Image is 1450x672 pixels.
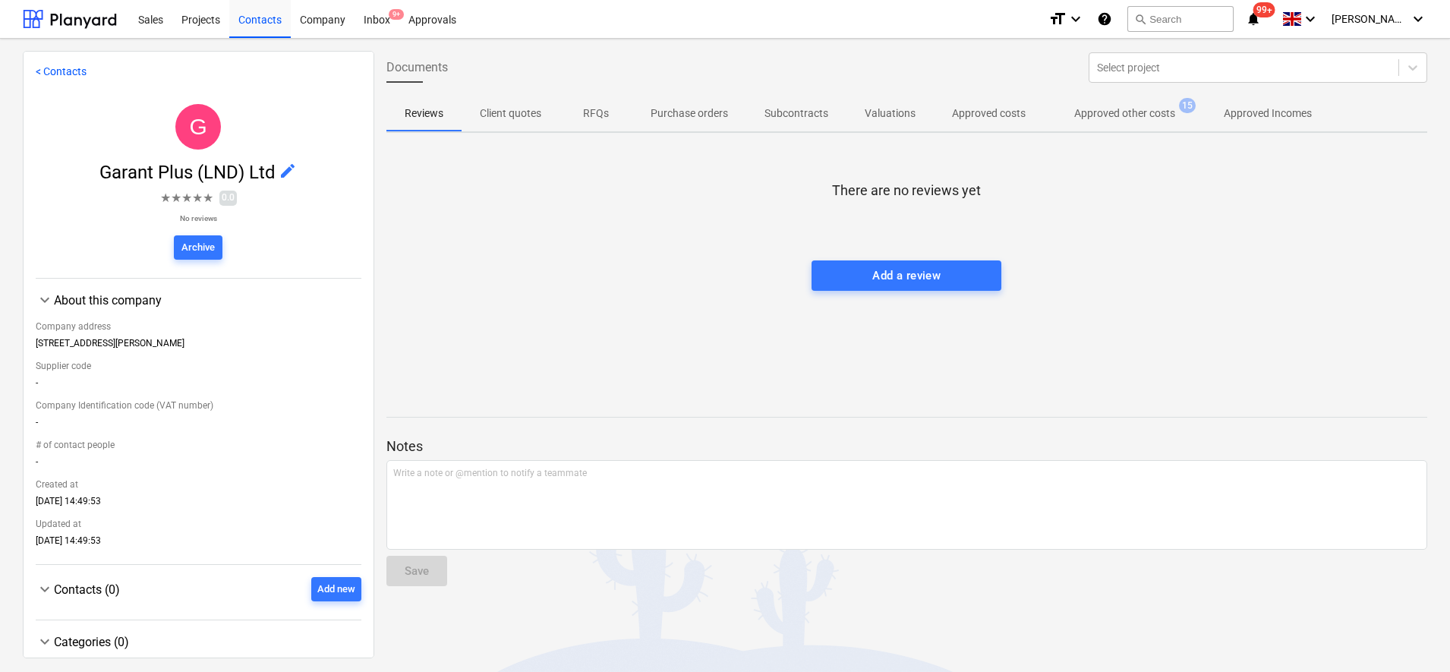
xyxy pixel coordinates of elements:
[54,293,361,308] div: About this company
[36,315,361,338] div: Company address
[317,581,355,598] div: Add new
[1097,10,1112,28] i: Knowledge base
[480,106,541,121] p: Client quotes
[812,260,1001,291] button: Add a review
[578,106,614,121] p: RFQs
[1253,2,1275,17] span: 99+
[171,189,181,207] span: ★
[832,181,981,200] p: There are no reviews yet
[175,104,221,150] div: Garant
[389,9,404,20] span: 9+
[36,291,54,309] span: keyboard_arrow_down
[1048,10,1067,28] i: format_size
[219,191,237,205] span: 0.0
[36,473,361,496] div: Created at
[160,213,237,223] p: No reviews
[1179,98,1196,113] span: 15
[36,580,54,598] span: keyboard_arrow_down
[36,309,361,552] div: About this company
[1409,10,1427,28] i: keyboard_arrow_down
[1134,13,1146,25] span: search
[764,106,828,121] p: Subcontracts
[279,162,297,180] span: edit
[36,535,361,552] div: [DATE] 14:49:53
[36,601,361,607] div: Contacts (0)Add new
[952,106,1026,121] p: Approved costs
[1127,6,1234,32] button: Search
[36,355,361,377] div: Supplier code
[192,189,203,207] span: ★
[1301,10,1319,28] i: keyboard_arrow_down
[99,162,279,183] span: Garant Plus (LND) Ltd
[36,633,361,651] div: Categories (0)
[36,417,361,434] div: -
[36,633,54,651] span: keyboard_arrow_down
[405,106,443,121] p: Reviews
[386,437,1428,456] p: Notes
[36,377,361,394] div: -
[1067,10,1085,28] i: keyboard_arrow_down
[54,582,120,597] span: Contacts (0)
[160,189,171,207] span: ★
[36,394,361,417] div: Company Identification code (VAT number)
[1246,10,1261,28] i: notifications
[181,189,192,207] span: ★
[203,189,213,207] span: ★
[865,106,916,121] p: Valuations
[54,635,361,649] div: Categories (0)
[872,266,941,286] div: Add a review
[651,106,728,121] p: Purchase orders
[36,577,361,601] div: Contacts (0)Add new
[36,513,361,535] div: Updated at
[1074,106,1175,121] p: Approved other costs
[36,338,361,355] div: [STREET_ADDRESS][PERSON_NAME]
[1224,106,1312,121] p: Approved Incomes
[36,496,361,513] div: [DATE] 14:49:53
[1332,13,1407,25] span: [PERSON_NAME]
[36,291,361,309] div: About this company
[181,239,215,257] div: Archive
[36,65,87,77] a: < Contacts
[36,651,361,657] div: Categories (0)
[36,434,361,456] div: # of contact people
[36,456,361,473] div: -
[190,114,207,139] span: G
[311,577,361,601] button: Add new
[174,235,222,260] button: Archive
[386,58,448,77] span: Documents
